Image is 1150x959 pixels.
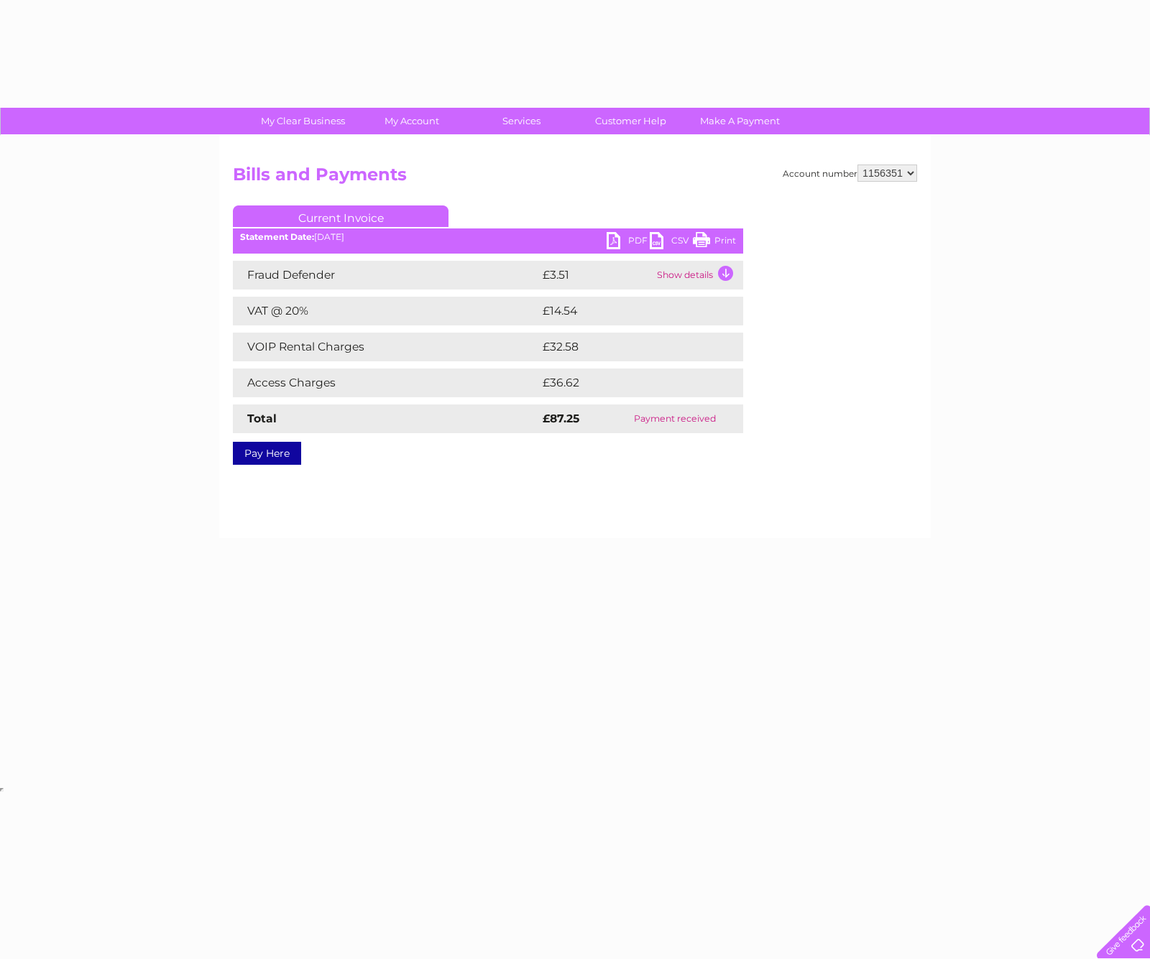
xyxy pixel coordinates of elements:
[462,108,581,134] a: Services
[233,333,539,361] td: VOIP Rental Charges
[233,297,539,325] td: VAT @ 20%
[233,369,539,397] td: Access Charges
[543,412,579,425] strong: £87.25
[783,165,917,182] div: Account number
[539,369,714,397] td: £36.62
[571,108,690,134] a: Customer Help
[653,261,743,289] td: Show details
[650,232,693,253] a: CSV
[539,261,653,289] td: £3.51
[233,205,448,227] a: Current Invoice
[607,404,743,433] td: Payment received
[244,108,362,134] a: My Clear Business
[681,108,799,134] a: Make A Payment
[233,232,743,242] div: [DATE]
[539,333,714,361] td: £32.58
[233,165,917,192] h2: Bills and Payments
[539,297,713,325] td: £14.54
[233,442,301,465] a: Pay Here
[233,261,539,289] td: Fraud Defender
[240,231,314,242] b: Statement Date:
[693,232,736,253] a: Print
[353,108,471,134] a: My Account
[247,412,277,425] strong: Total
[607,232,650,253] a: PDF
